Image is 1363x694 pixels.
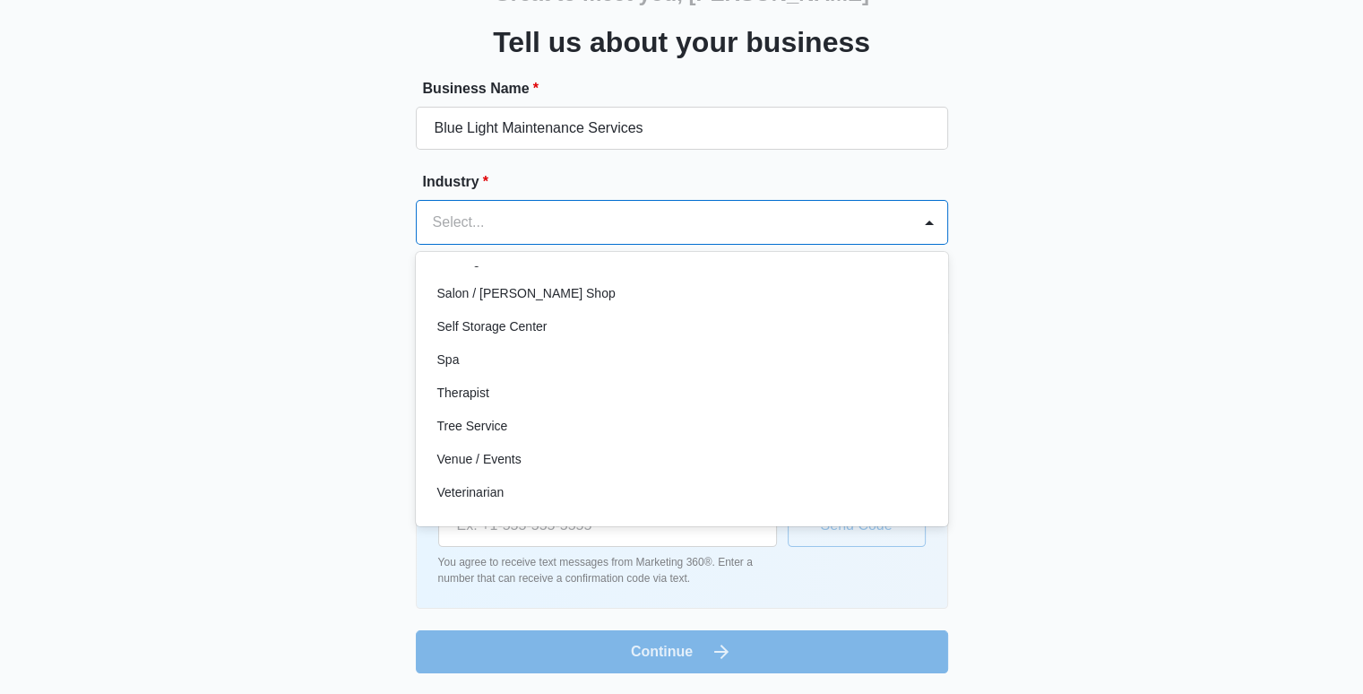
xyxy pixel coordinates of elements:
p: Therapist [437,384,489,403]
h3: Tell us about your business [493,21,870,64]
p: Self Storage Center [437,317,548,336]
label: Industry [423,171,955,193]
p: Salon / [PERSON_NAME] Shop [437,284,616,303]
p: Venue / Events [437,450,522,469]
p: Spa [437,351,460,369]
p: Veterinarian [437,483,505,502]
p: You agree to receive text messages from Marketing 360®. Enter a number that can receive a confirm... [438,554,777,586]
input: e.g. Jane's Plumbing [416,107,948,150]
label: Business Name [423,78,955,100]
p: Tree Service [437,417,508,436]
